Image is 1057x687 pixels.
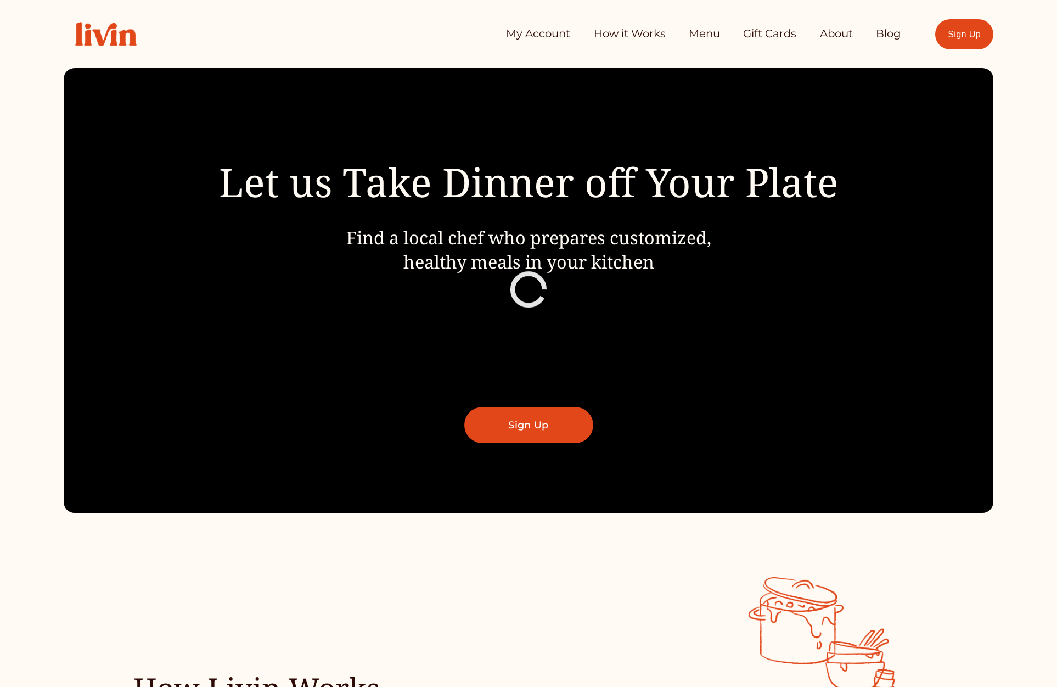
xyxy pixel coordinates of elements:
span: Let us Take Dinner off Your Plate [219,155,839,209]
a: My Account [506,23,570,45]
img: Livin [64,10,148,58]
a: Sign Up [935,19,994,49]
a: Blog [876,23,901,45]
a: Sign Up [464,407,593,443]
a: Menu [689,23,720,45]
span: Find a local chef who prepares customized, healthy meals in your kitchen [346,225,711,273]
a: How it Works [594,23,666,45]
a: Gift Cards [743,23,796,45]
a: About [820,23,853,45]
